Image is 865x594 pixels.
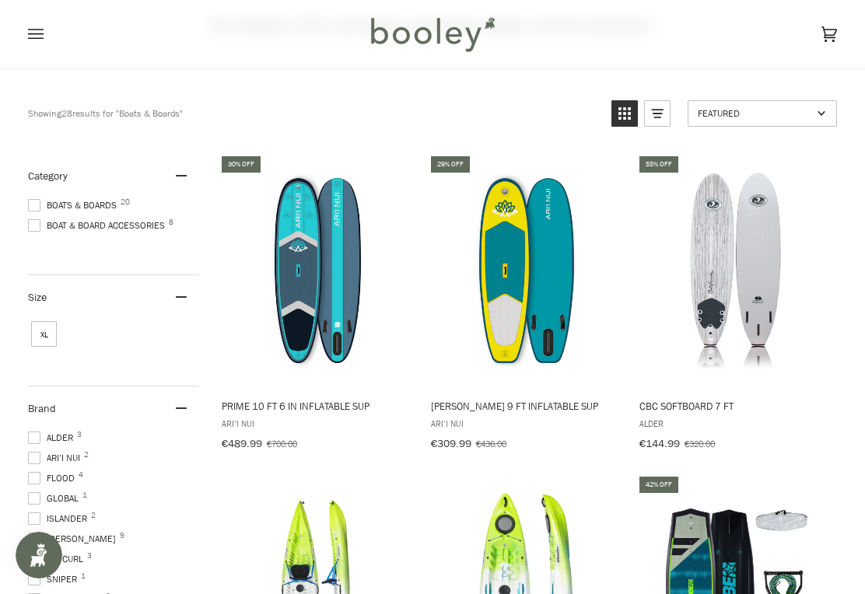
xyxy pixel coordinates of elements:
[28,451,85,465] span: ARI’I NUI
[698,107,812,120] span: Featured
[364,12,500,57] img: Booley
[637,173,834,369] img: Alder CBC Softboard 7ft White Wood - Booley Galway
[267,437,297,450] span: €700.00
[639,477,678,493] div: 42% off
[28,431,78,445] span: Alder
[611,100,638,127] a: View grid mode
[77,431,82,439] span: 3
[639,417,832,430] span: Alder
[222,399,414,413] span: Prime 10 ft 6 in Inflatable SUP
[84,451,89,459] span: 2
[431,436,471,451] span: €309.99
[637,154,834,456] a: CBC Softboard 7 ft
[639,436,680,451] span: €144.99
[28,552,88,566] span: Rip Curl
[31,321,57,347] span: Size: XL
[429,154,625,456] a: Mahana 9 ft Inflatable SUP
[28,401,56,416] span: Brand
[219,154,416,456] a: Prime 10 ft 6 in Inflatable SUP
[222,417,414,430] span: ARI’I NUI
[82,491,87,499] span: 1
[28,471,79,485] span: Flood
[28,290,47,305] span: Size
[121,198,130,206] span: 20
[81,572,86,580] span: 1
[222,436,262,451] span: €489.99
[28,169,68,183] span: Category
[28,198,121,212] span: Boats & Boards
[476,437,506,450] span: €436.00
[431,417,623,430] span: ARI’I NUI
[28,532,121,546] span: [PERSON_NAME]
[120,532,124,540] span: 9
[431,399,623,413] span: [PERSON_NAME] 9 ft Inflatable SUP
[429,173,625,369] img: ARI’I NUI Mahana 9'0" Inflatable SUP Anise / Teal - Booley Galway
[16,532,62,578] iframe: Button to open loyalty program pop-up
[28,572,82,586] span: Sniper
[639,399,832,413] span: CBC Softboard 7 ft
[28,512,92,526] span: Islander
[61,107,72,120] b: 28
[169,218,173,226] span: 8
[644,100,671,127] a: View list mode
[431,156,470,173] div: 29% off
[87,552,92,560] span: 3
[79,471,83,479] span: 4
[28,218,170,232] span: Boat & Board Accessories
[28,491,83,505] span: Global
[685,437,715,450] span: €320.00
[91,512,96,519] span: 2
[639,156,678,173] div: 55% off
[688,100,837,127] a: Sort options
[219,173,416,369] img: ARI’I NUI Prime 10'6" Inflatable SUP Aqua / Slate - Booley Galway
[28,100,600,127] div: Showing results for "Boats & Boards"
[222,156,261,173] div: 30% off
